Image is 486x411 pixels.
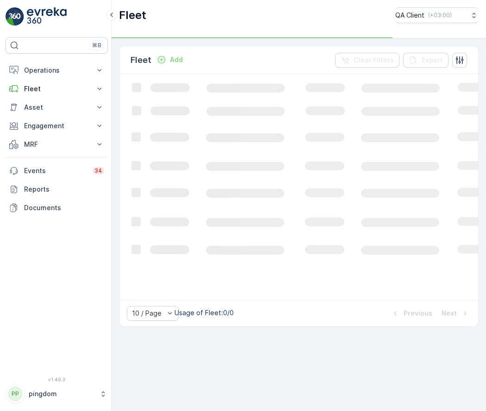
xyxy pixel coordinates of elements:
p: QA Client [395,11,424,20]
p: Documents [24,203,104,212]
button: Previous [390,308,433,319]
p: Export [422,56,443,65]
button: PPpingdom [6,384,108,404]
img: logo_light-DOdMpM7g.png [27,7,67,26]
p: Fleet [119,8,146,23]
p: ( +03:00 ) [428,12,452,19]
p: Operations [24,66,89,75]
p: Fleet [24,84,89,93]
p: Add [170,55,183,64]
p: Engagement [24,121,89,131]
button: QA Client(+03:00) [395,7,479,23]
button: Engagement [6,117,108,135]
a: Events34 [6,162,108,180]
p: ⌘B [92,42,101,49]
a: Documents [6,199,108,217]
span: v 1.49.3 [6,377,108,382]
p: Asset [24,103,89,112]
p: Events [24,166,87,175]
button: Asset [6,98,108,117]
p: 34 [94,167,102,174]
button: Fleet [6,80,108,98]
button: Add [153,54,187,65]
p: pingdom [29,389,95,399]
button: Clear Filters [335,53,399,68]
button: Export [403,53,449,68]
button: MRF [6,135,108,154]
p: MRF [24,140,89,149]
img: logo [6,7,24,26]
p: Previous [404,309,432,318]
button: Next [441,308,471,319]
p: Fleet [131,54,151,67]
p: Next [442,309,457,318]
button: Operations [6,61,108,80]
p: Usage of Fleet : 0/0 [174,308,234,318]
p: Clear Filters [354,56,394,65]
div: PP [8,386,23,401]
p: Reports [24,185,104,194]
a: Reports [6,180,108,199]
